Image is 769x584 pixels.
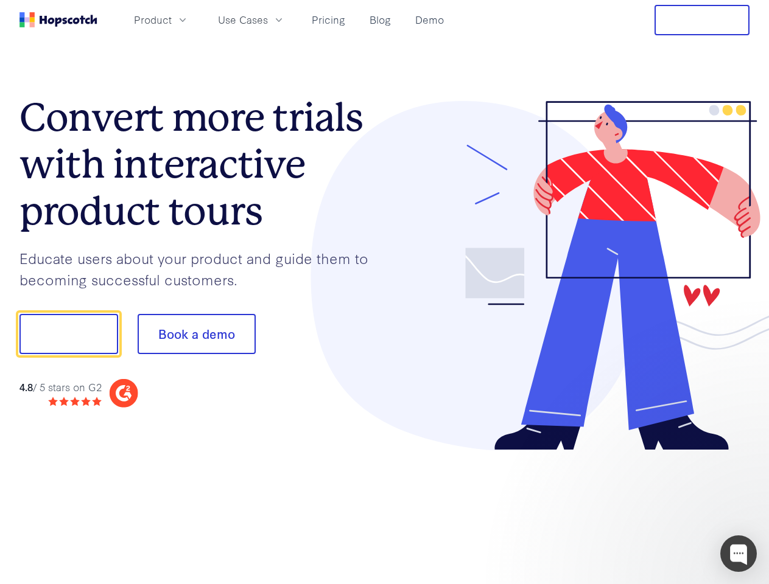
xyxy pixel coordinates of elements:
button: Use Cases [211,10,292,30]
button: Product [127,10,196,30]
h1: Convert more trials with interactive product tours [19,94,385,234]
button: Book a demo [138,314,256,354]
span: Product [134,12,172,27]
a: Demo [410,10,449,30]
span: Use Cases [218,12,268,27]
button: Show me! [19,314,118,354]
button: Free Trial [655,5,750,35]
p: Educate users about your product and guide them to becoming successful customers. [19,248,385,290]
a: Blog [365,10,396,30]
div: / 5 stars on G2 [19,380,102,395]
a: Pricing [307,10,350,30]
strong: 4.8 [19,380,33,394]
a: Home [19,12,97,27]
